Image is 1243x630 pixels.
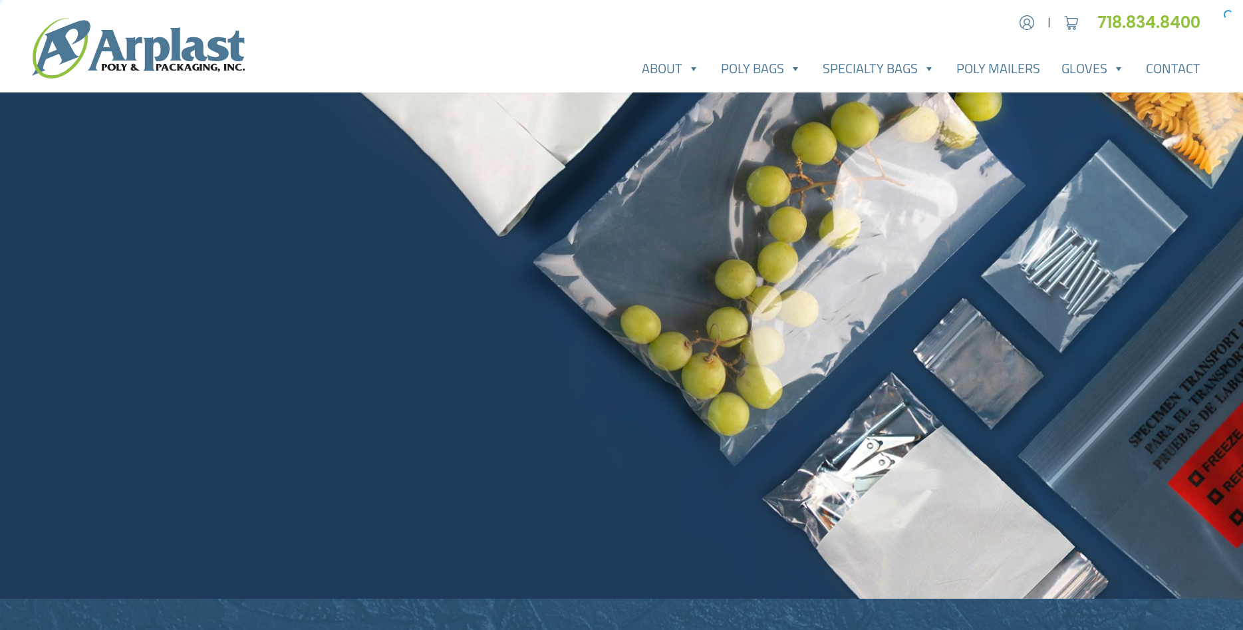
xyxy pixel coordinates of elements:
[1135,55,1211,82] a: Contact
[710,55,812,82] a: Poly Bags
[631,55,710,82] a: About
[946,55,1051,82] a: Poly Mailers
[1051,55,1135,82] a: Gloves
[1047,15,1051,31] span: |
[32,18,245,79] img: logo
[1097,11,1211,33] a: 718.834.8400
[812,55,946,82] a: Specialty Bags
